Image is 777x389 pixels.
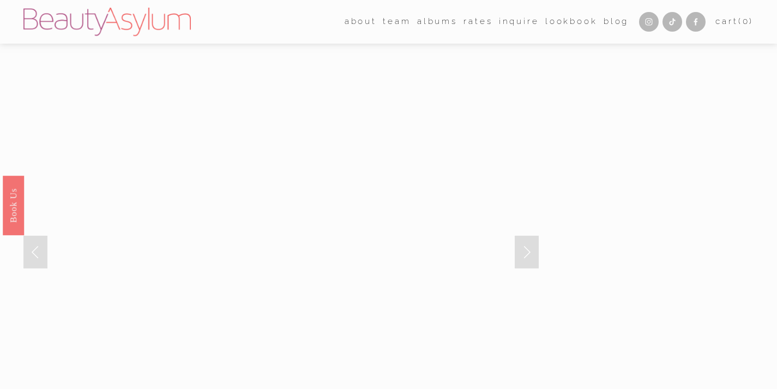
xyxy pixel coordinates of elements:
a: Blog [604,14,629,31]
a: Lookbook [545,14,598,31]
a: Next Slide [515,236,539,268]
span: team [383,14,411,29]
a: Rates [463,14,492,31]
a: Previous Slide [23,236,47,268]
img: Beauty Asylum | Bridal Hair &amp; Makeup Charlotte &amp; Atlanta [23,8,191,36]
a: folder dropdown [345,14,377,31]
a: folder dropdown [383,14,411,31]
a: albums [417,14,457,31]
a: Instagram [639,12,659,32]
span: about [345,14,377,29]
a: TikTok [662,12,682,32]
a: Facebook [686,12,706,32]
a: Inquire [499,14,539,31]
a: 0 items in cart [715,14,754,29]
span: 0 [743,16,750,26]
a: Book Us [3,175,24,235]
span: ( ) [738,16,754,26]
